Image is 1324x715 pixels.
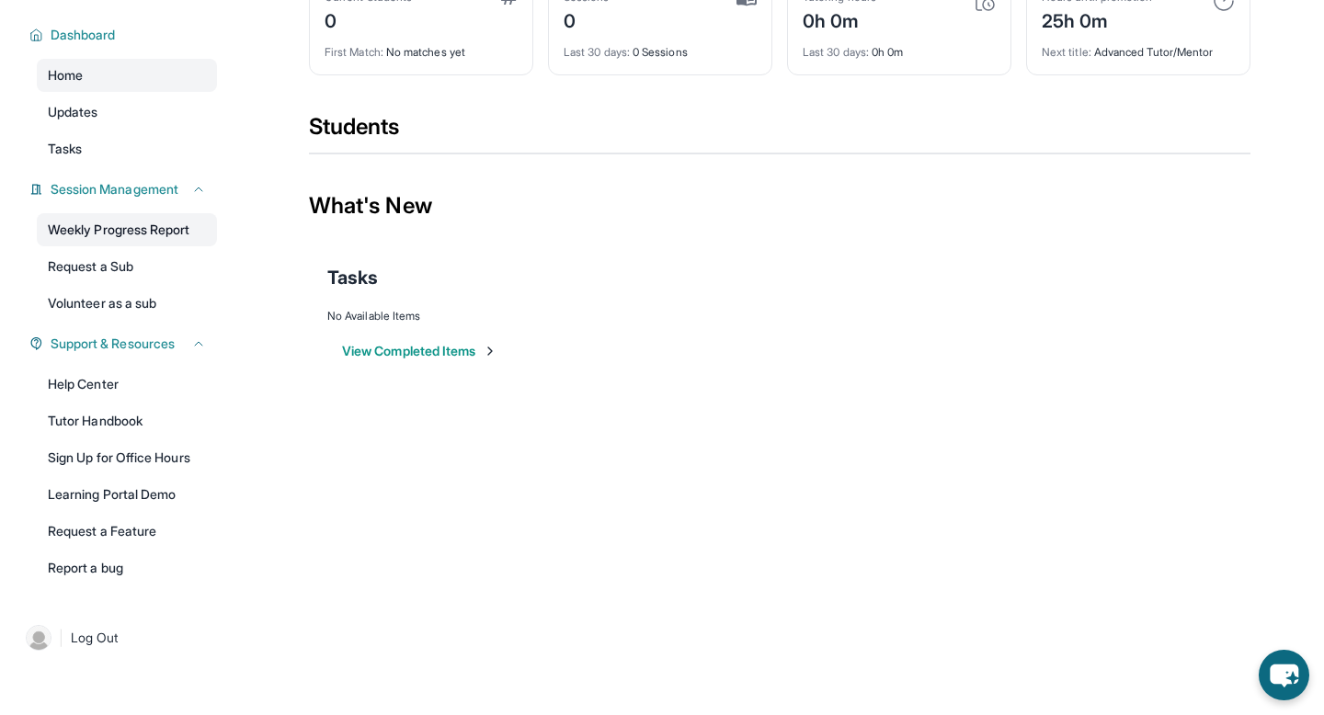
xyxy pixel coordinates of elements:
span: Home [48,66,83,85]
a: Updates [37,96,217,129]
a: Weekly Progress Report [37,213,217,246]
span: | [59,627,63,649]
span: Updates [48,103,98,121]
div: 0 [325,5,412,34]
a: |Log Out [18,618,217,658]
div: Advanced Tutor/Mentor [1042,34,1235,60]
button: Dashboard [43,26,206,44]
a: Report a bug [37,551,217,584]
button: Session Management [43,180,206,199]
span: Tasks [327,265,378,290]
div: 0h 0m [803,5,876,34]
button: View Completed Items [342,342,497,360]
a: Request a Feature [37,515,217,548]
a: Volunteer as a sub [37,287,217,320]
button: chat-button [1259,650,1309,700]
a: Sign Up for Office Hours [37,441,217,474]
a: Tutor Handbook [37,404,217,437]
div: What's New [309,165,1250,246]
div: 0 Sessions [564,34,757,60]
span: Last 30 days : [564,45,630,59]
div: No Available Items [327,309,1232,323]
span: Tasks [48,140,82,158]
a: Tasks [37,132,217,165]
span: Next title : [1042,45,1091,59]
div: 25h 0m [1042,5,1152,34]
a: Home [37,59,217,92]
span: Last 30 days : [803,45,869,59]
span: Session Management [51,180,178,199]
span: Log Out [71,629,119,647]
div: Students [309,112,1250,153]
button: Support & Resources [43,335,206,353]
a: Request a Sub [37,250,217,283]
div: 0h 0m [803,34,996,60]
div: 0 [564,5,610,34]
span: Support & Resources [51,335,175,353]
a: Learning Portal Demo [37,478,217,511]
span: Dashboard [51,26,116,44]
span: First Match : [325,45,383,59]
img: user-img [26,625,51,651]
div: No matches yet [325,34,518,60]
a: Help Center [37,368,217,401]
